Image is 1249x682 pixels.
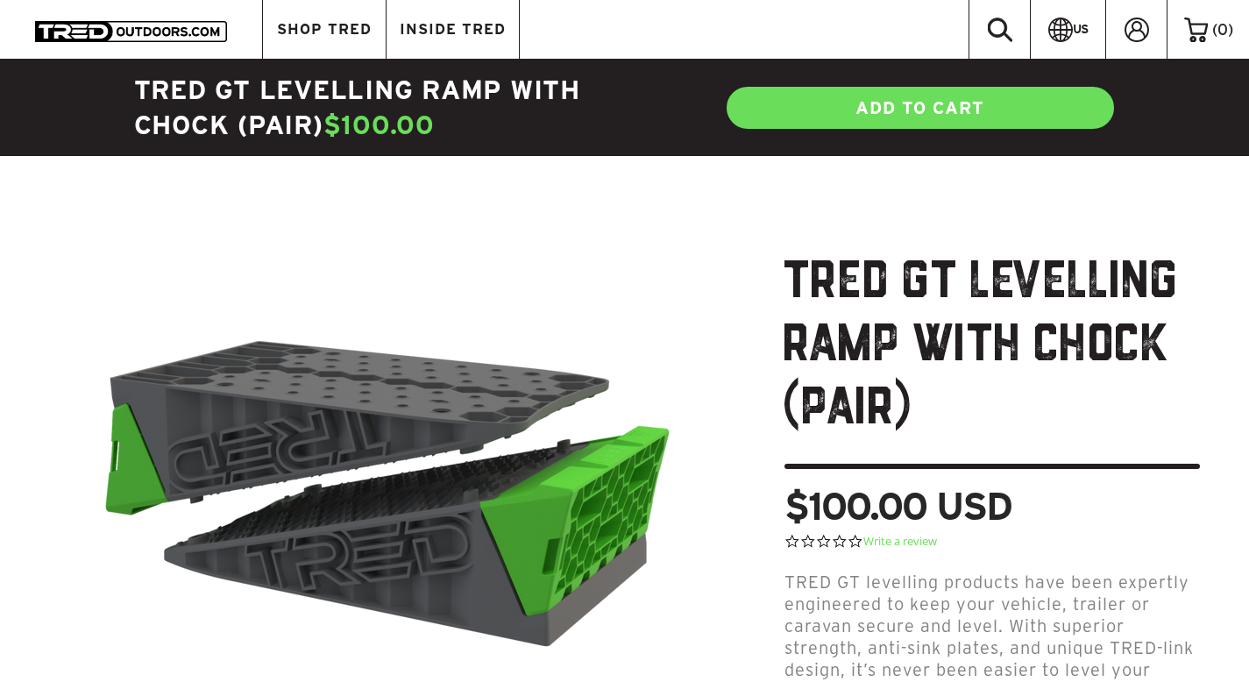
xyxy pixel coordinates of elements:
img: TRED Outdoors America [35,21,227,42]
span: $100.00 USD [784,487,1011,525]
span: INSIDE TRED [400,22,506,37]
h4: TRED GT LEVELLING RAMP WITH CHOCK (PAIR) [134,73,625,143]
span: $100.00 [323,110,435,139]
img: cart-icon [1184,18,1208,42]
a: ADD TO CART [725,85,1116,131]
h1: TRED GT LEVELLING RAMP WITH CHOCK (PAIR) [784,252,1200,469]
span: ( ) [1212,22,1233,38]
span: SHOP TRED [277,22,372,37]
span: 0 [1217,21,1228,38]
a: Write a review [863,534,937,550]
